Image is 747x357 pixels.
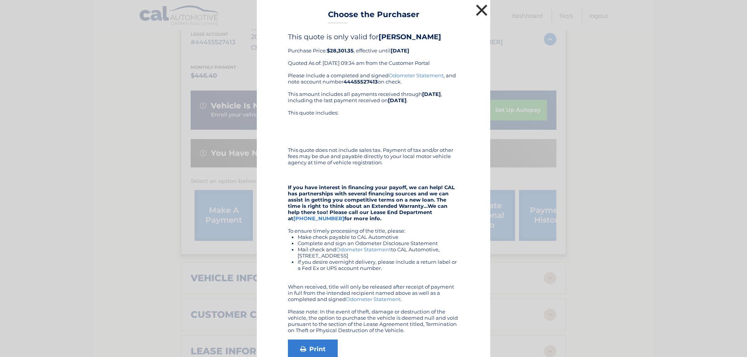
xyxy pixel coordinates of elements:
[288,33,459,41] h4: This quote is only valid for
[328,10,419,23] h3: Choose the Purchaser
[327,47,354,54] b: $28,301.35
[388,97,407,103] b: [DATE]
[422,91,441,97] b: [DATE]
[288,33,459,72] div: Purchase Price: , effective until Quoted As of: [DATE] 09:34 am from the Customer Portal
[298,234,459,240] li: Make check payable to CAL Automotive
[474,2,489,18] button: ×
[389,72,444,78] a: Odometer Statement
[298,259,459,271] li: If you desire overnight delivery, please include a return label or a Fed Ex or UPS account number.
[379,33,441,41] b: [PERSON_NAME]
[344,78,378,85] b: 44455527413
[298,240,459,246] li: Complete and sign an Odometer Disclosure Statement
[391,47,409,54] b: [DATE]
[288,184,455,221] strong: If you have interest in financing your payoff, we can help! CAL has partnerships with several fin...
[298,246,459,259] li: Mail check and to CAL Automotive, [STREET_ADDRESS]
[288,110,459,141] div: This quote includes:
[288,72,459,333] div: Please include a completed and signed , and note account number on check. This amount includes al...
[336,246,391,253] a: Odometer Statement
[293,215,344,221] a: [PHONE_NUMBER]
[346,296,401,302] a: Odometer Statement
